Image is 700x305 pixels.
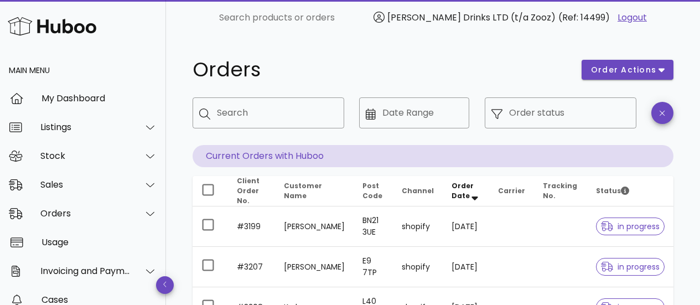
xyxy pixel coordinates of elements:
td: [PERSON_NAME] [275,206,354,247]
td: BN21 3UE [354,206,393,247]
th: Carrier [489,176,534,206]
span: [PERSON_NAME] Drinks LTD (t/a Zooz) [387,11,556,24]
td: E9 7TP [354,247,393,287]
div: My Dashboard [42,93,157,104]
th: Tracking No. [534,176,587,206]
span: Post Code [362,181,382,200]
div: Orders [40,208,131,219]
span: Client Order No. [237,176,260,205]
div: Listings [40,122,131,132]
p: Current Orders with Huboo [193,145,673,167]
button: order actions [582,60,673,80]
td: [DATE] [443,206,489,247]
th: Post Code [354,176,393,206]
th: Customer Name [275,176,354,206]
h1: Orders [193,60,568,80]
th: Status [587,176,673,206]
span: order actions [590,64,657,76]
td: shopify [393,206,443,247]
th: Client Order No. [228,176,275,206]
div: Stock [40,151,131,161]
span: Status [596,186,629,195]
div: Cases [42,294,157,305]
span: Channel [402,186,434,195]
div: Sales [40,179,131,190]
div: Invoicing and Payments [40,266,131,276]
td: #3199 [228,206,275,247]
span: (Ref: 14499) [558,11,610,24]
div: Usage [42,237,157,247]
span: Order Date [452,181,474,200]
td: [DATE] [443,247,489,287]
span: in progress [601,223,660,230]
span: Tracking No. [543,181,577,200]
td: shopify [393,247,443,287]
td: [PERSON_NAME] [275,247,354,287]
span: in progress [601,263,660,271]
th: Order Date: Sorted descending. Activate to remove sorting. [443,176,489,206]
span: Customer Name [284,181,322,200]
a: Logout [618,11,647,24]
span: Carrier [498,186,525,195]
th: Channel [393,176,443,206]
td: #3207 [228,247,275,287]
img: Huboo Logo [8,14,96,38]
